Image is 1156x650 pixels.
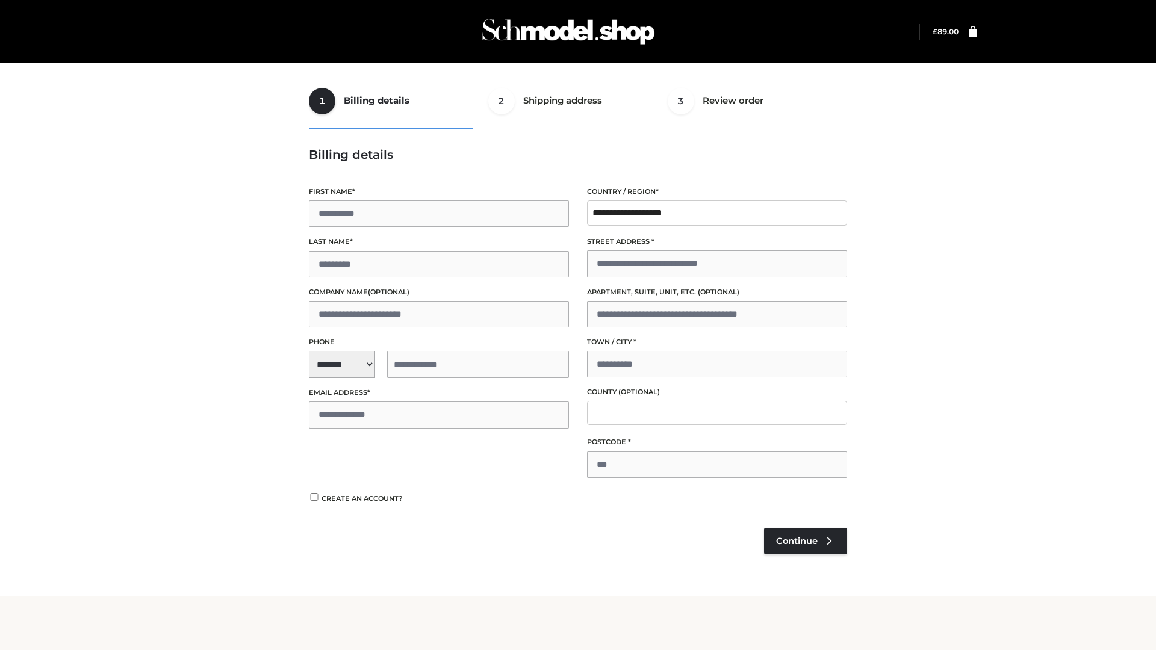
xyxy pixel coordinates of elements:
[478,8,659,55] img: Schmodel Admin 964
[322,494,403,503] span: Create an account?
[309,186,569,197] label: First name
[764,528,847,554] a: Continue
[933,27,959,36] a: £89.00
[587,236,847,247] label: Street address
[776,536,818,546] span: Continue
[587,186,847,197] label: Country / Region
[309,236,569,247] label: Last name
[698,288,739,296] span: (optional)
[309,286,569,298] label: Company name
[587,386,847,398] label: County
[618,388,660,396] span: (optional)
[309,147,847,162] h3: Billing details
[587,336,847,348] label: Town / City
[309,336,569,348] label: Phone
[933,27,937,36] span: £
[587,436,847,448] label: Postcode
[368,288,409,296] span: (optional)
[309,387,569,398] label: Email address
[933,27,959,36] bdi: 89.00
[309,493,320,501] input: Create an account?
[587,286,847,298] label: Apartment, suite, unit, etc.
